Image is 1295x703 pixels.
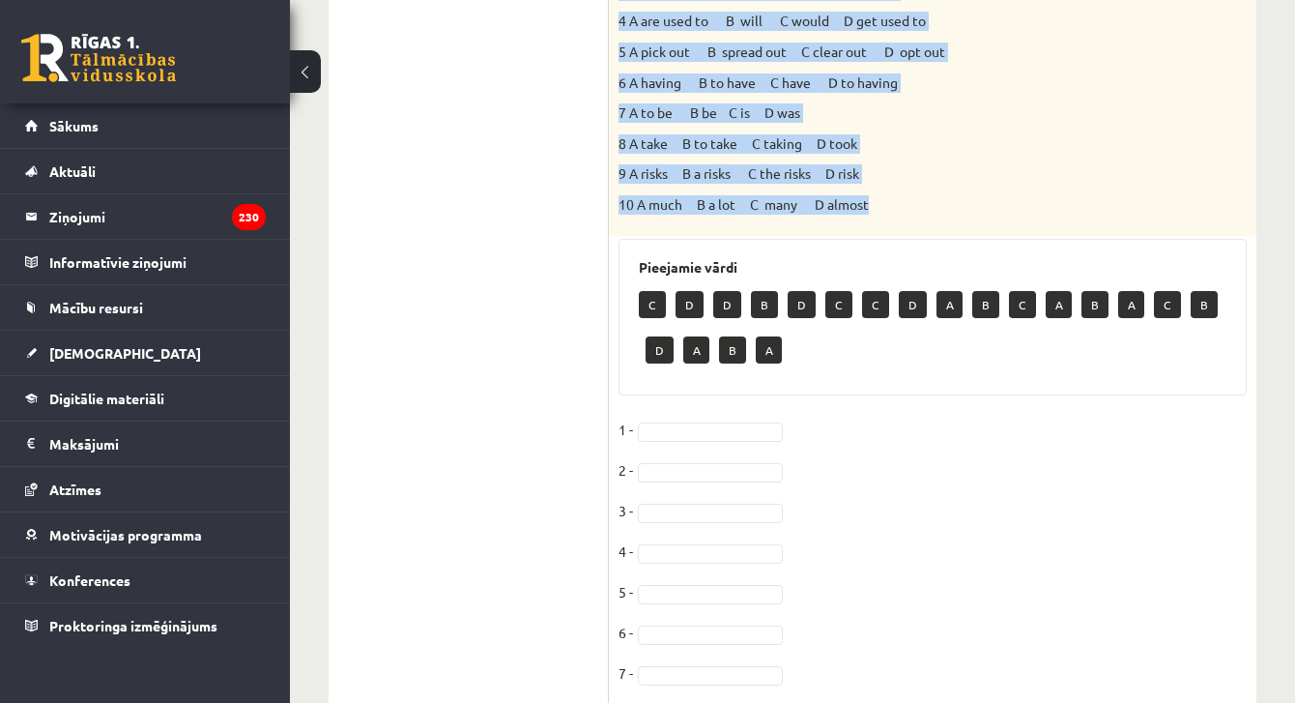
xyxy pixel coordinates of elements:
a: Aktuāli [25,149,266,193]
p: B [751,291,778,318]
p: D [788,291,816,318]
span: Proktoringa izmēģinājums [49,617,217,634]
a: Rīgas 1. Tālmācības vidusskola [21,34,176,82]
p: 2 - [619,455,633,484]
p: 3 - [619,496,633,525]
legend: Maksājumi [49,422,266,466]
p: B [1191,291,1218,318]
a: Atzīmes [25,467,266,512]
p: C [1154,291,1181,318]
p: C [825,291,852,318]
p: A [936,291,963,318]
span: [DEMOGRAPHIC_DATA] [49,344,201,362]
h3: Pieejamie vārdi [639,259,1226,276]
span: Aktuāli [49,162,96,180]
p: A [1118,291,1144,318]
a: Ziņojumi230 [25,194,266,239]
a: Digitālie materiāli [25,376,266,421]
p: 7 A to be B be C is D was [619,103,1150,123]
legend: Informatīvie ziņojumi [49,240,266,284]
p: 9 A risks B a risks C the risks D risk [619,164,1150,184]
a: Maksājumi [25,422,266,466]
p: B [972,291,999,318]
span: Atzīmes [49,481,101,498]
span: Konferences [49,571,130,589]
span: Digitālie materiāli [49,390,164,407]
a: [DEMOGRAPHIC_DATA] [25,331,266,375]
p: C [862,291,889,318]
p: 10 A much B a lot C many D almost [619,195,1150,215]
p: 7 - [619,659,633,688]
p: D [676,291,704,318]
p: 1 - [619,415,633,444]
span: Sākums [49,117,99,134]
p: 6 - [619,618,633,647]
p: A [756,337,782,364]
p: B [1081,291,1108,318]
p: A [683,337,709,364]
i: 230 [232,204,266,230]
p: 4 A are used to B will C would D get used to [619,12,1150,31]
a: Proktoringa izmēģinājums [25,603,266,648]
p: 6 A having B to have C have D to having [619,73,1150,93]
span: Mācību resursi [49,299,143,316]
span: Motivācijas programma [49,526,202,543]
p: D [713,291,741,318]
p: 5 - [619,577,633,606]
p: C [639,291,666,318]
p: D [899,291,927,318]
a: Motivācijas programma [25,513,266,557]
a: Informatīvie ziņojumi [25,240,266,284]
p: A [1046,291,1072,318]
a: Konferences [25,558,266,602]
p: B [719,337,746,364]
p: C [1009,291,1036,318]
a: Sākums [25,103,266,148]
p: 5 A pick out B spread out C clear out D opt out [619,43,1150,62]
p: 8 A take B to take C taking D took [619,134,1150,154]
a: Mācību resursi [25,285,266,330]
p: 4 - [619,537,633,566]
legend: Ziņojumi [49,194,266,239]
p: D [646,337,674,364]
